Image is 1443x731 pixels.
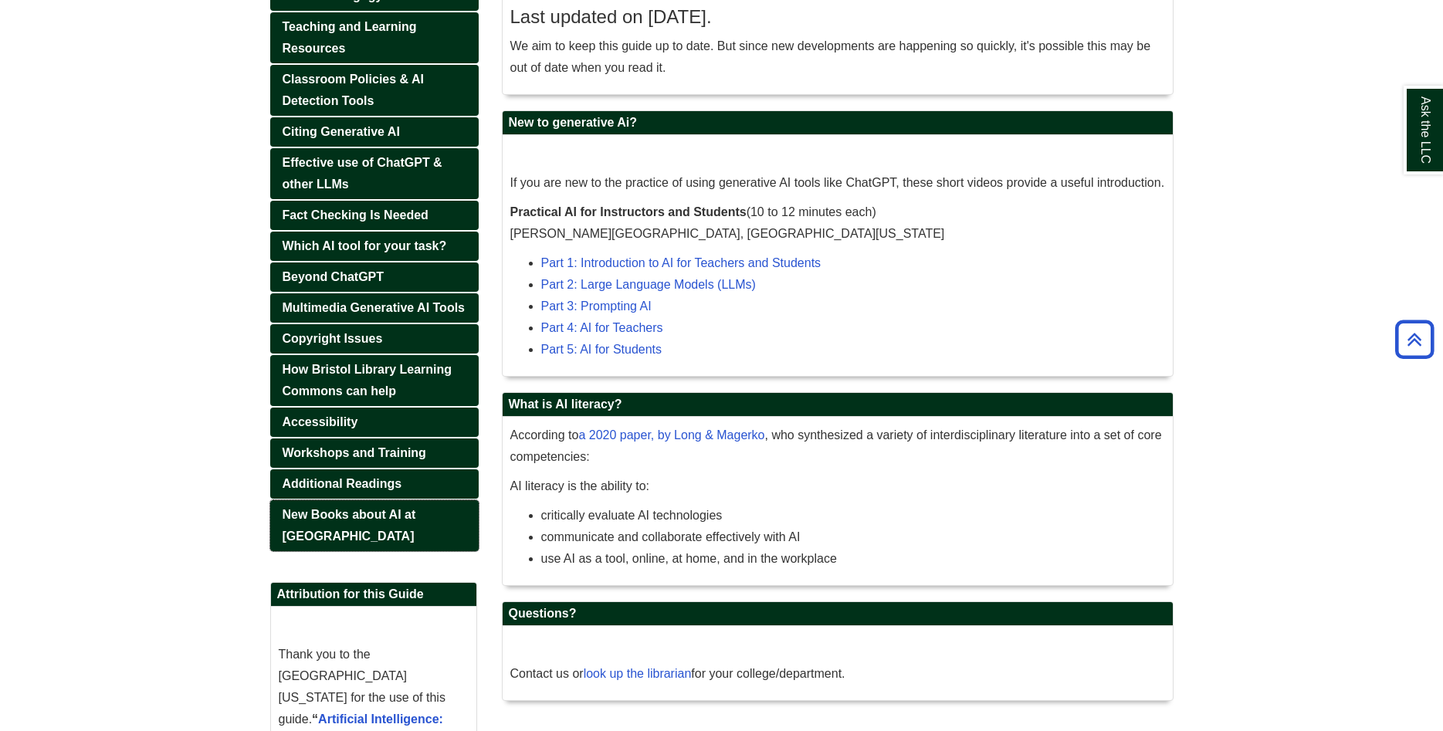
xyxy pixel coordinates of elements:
[270,324,479,354] a: Copyright Issues
[283,415,358,428] span: Accessibility
[283,332,383,345] span: Copyright Issues
[283,73,424,107] span: Classroom Policies & AI Detection Tools
[510,425,1165,468] p: According to , who synthesized a variety of interdisciplinary literature into a set of core compe...
[270,408,479,437] a: Accessibility
[283,508,416,543] span: New Books about AI at [GEOGRAPHIC_DATA]
[503,393,1173,417] h2: What is AI literacy?
[541,526,1165,548] li: communicate and collaborate effectively with AI
[271,583,476,607] h2: Attribution for this Guide
[270,262,479,292] a: Beyond ChatGPT
[283,20,417,55] span: Teaching and Learning Resources
[283,208,428,222] span: Fact Checking Is Needed
[283,270,384,283] span: Beyond ChatGPT
[510,201,1165,245] p: (10 to 12 minutes each) [PERSON_NAME][GEOGRAPHIC_DATA], [GEOGRAPHIC_DATA][US_STATE]
[1390,329,1439,350] a: Back to Top
[270,117,479,147] a: Citing Generative AI
[283,446,426,459] span: Workshops and Training
[270,201,479,230] a: Fact Checking Is Needed
[283,239,447,252] span: Which AI tool for your task?
[503,111,1173,135] h2: New to generative Ai?
[510,663,1165,685] p: Contact us or for your college/department.
[541,278,756,291] a: Part 2: Large Language Models (LLMs)
[270,438,479,468] a: Workshops and Training
[541,505,1165,526] li: critically evaluate AI technologies
[541,548,1165,570] li: use AI as a tool, online, at home, and in the workplace
[510,36,1165,79] p: We aim to keep this guide up to date. But since new developments are happening so quickly, it's p...
[584,667,692,680] a: look up the librarian
[510,475,1165,497] p: AI literacy is the ability to:
[270,500,479,551] a: New Books about AI at [GEOGRAPHIC_DATA]
[270,12,479,63] a: Teaching and Learning Resources
[270,148,479,199] a: Effective use of ChatGPT & other LLMs
[510,172,1165,194] p: If you are new to the practice of using generative AI tools like ChatGPT, these short videos prov...
[541,343,662,356] a: Part 5: AI for Students
[270,355,479,406] a: How Bristol Library Learning Commons can help
[503,602,1173,626] h2: Questions?
[283,363,452,398] span: How Bristol Library Learning Commons can help
[541,300,652,313] a: Part 3: Prompting AI
[270,469,479,499] a: Additional Readings
[270,293,479,323] a: Multimedia Generative AI Tools
[510,205,747,218] strong: Practical AI for Instructors and Students
[283,125,400,138] span: Citing Generative AI
[283,477,402,490] span: Additional Readings
[578,428,764,442] a: a 2020 paper, by Long & Magerko
[283,156,442,191] span: Effective use of ChatGPT & other LLMs
[510,6,1165,28] h3: Last updated on [DATE].
[283,301,466,314] span: Multimedia Generative AI Tools
[541,256,821,269] a: Part 1: Introduction to AI for Teachers and Students
[541,321,663,334] a: Part 4: AI for Teachers
[270,232,479,261] a: Which AI tool for your task?
[270,65,479,116] a: Classroom Policies & AI Detection Tools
